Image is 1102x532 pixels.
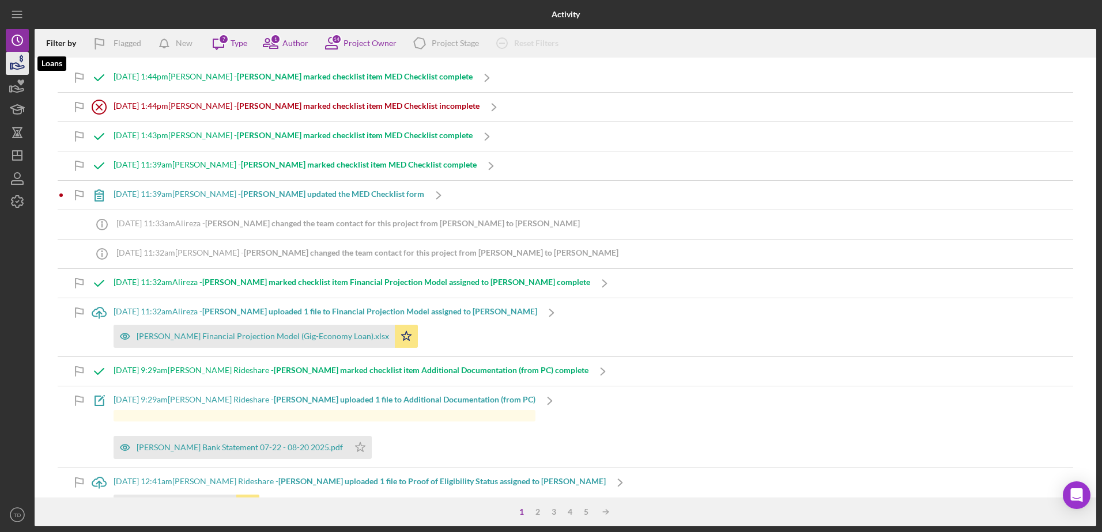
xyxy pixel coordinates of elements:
[85,122,501,151] a: [DATE] 1:43pm[PERSON_NAME] -[PERSON_NAME] marked checklist item MED Checklist complete
[278,476,606,486] b: [PERSON_NAME] uploaded 1 file to Proof of Eligibility Status assigned to [PERSON_NAME]
[114,395,535,404] div: [DATE] 9:29am [PERSON_NAME] Rideshare -
[85,468,635,526] a: [DATE] 12:41am[PERSON_NAME] Rideshare -[PERSON_NAME] uploaded 1 file to Proof of Eligibility Stat...
[116,248,618,257] div: [DATE] 11:32am [PERSON_NAME] -
[85,151,505,180] a: [DATE] 11:39am[PERSON_NAME] -[PERSON_NAME] marked checklist item MED Checklist complete
[85,32,153,55] button: Flagged
[153,32,204,55] button: New
[432,39,479,48] div: Project Stage
[85,93,508,121] a: [DATE] 1:44pm[PERSON_NAME] -[PERSON_NAME] marked checklist item MED Checklist incomplete
[202,306,537,316] b: [PERSON_NAME] uploaded 1 file to Financial Projection Model assigned to [PERSON_NAME]
[46,39,85,48] div: Filter by
[244,248,618,257] b: [PERSON_NAME] changed the team contact for this project from [PERSON_NAME] to [PERSON_NAME]
[231,39,247,48] div: Type
[114,325,418,348] button: [PERSON_NAME] Financial Projection Model (Gig-Economy Loan).xlsx
[85,298,566,356] a: [DATE] 11:32amAlireza -[PERSON_NAME] uploaded 1 file to Financial Projection Model assigned to [P...
[274,365,588,375] b: [PERSON_NAME] marked checklist item Additional Documentation (from PC) complete
[237,130,473,140] b: [PERSON_NAME] marked checklist item MED Checklist complete
[514,32,558,55] div: Reset Filters
[578,507,594,516] div: 5
[237,101,480,111] b: [PERSON_NAME] marked checklist item MED Checklist incomplete
[331,34,342,44] div: 14
[552,10,580,19] b: Activity
[274,394,535,404] b: [PERSON_NAME] uploaded 1 file to Additional Documentation (from PC)
[241,159,477,169] b: [PERSON_NAME] marked checklist item MED Checklist complete
[114,101,480,111] div: [DATE] 1:44pm [PERSON_NAME] -
[137,443,343,452] div: [PERSON_NAME] Bank Statement 07-22 - 08-20 2025.pdf
[202,277,590,287] b: [PERSON_NAME] marked checklist item Financial Projection Model assigned to [PERSON_NAME] complete
[85,386,564,468] a: [DATE] 9:29am[PERSON_NAME] Rideshare -[PERSON_NAME] uploaded 1 file to Additional Documentation (...
[282,39,308,48] div: Author
[85,357,617,386] a: [DATE] 9:29am[PERSON_NAME] Rideshare -[PERSON_NAME] marked checklist item Additional Documentatio...
[114,32,141,55] div: Flagged
[205,218,580,228] b: [PERSON_NAME] changed the team contact for this project from [PERSON_NAME] to [PERSON_NAME]
[6,503,29,526] button: TD
[114,477,606,486] div: [DATE] 12:41am [PERSON_NAME] Rideshare -
[114,307,537,316] div: [DATE] 11:32am Alireza -
[114,366,588,375] div: [DATE] 9:29am [PERSON_NAME] Rideshare -
[114,436,372,459] button: [PERSON_NAME] Bank Statement 07-22 - 08-20 2025.pdf
[530,507,546,516] div: 2
[514,507,530,516] div: 1
[1063,481,1090,509] div: Open Intercom Messenger
[116,219,580,228] div: [DATE] 11:33am Alireza -
[114,189,424,199] div: [DATE] 11:39am [PERSON_NAME] -
[85,269,619,298] a: [DATE] 11:32amAlireza -[PERSON_NAME] marked checklist item Financial Projection Model assigned to...
[241,189,424,199] b: [PERSON_NAME] updated the MED Checklist form
[14,512,21,518] text: TD
[85,63,501,92] a: [DATE] 1:44pm[PERSON_NAME] -[PERSON_NAME] marked checklist item MED Checklist complete
[114,278,590,287] div: [DATE] 11:32am Alireza -
[344,39,397,48] div: Project Owner
[137,332,389,341] div: [PERSON_NAME] Financial Projection Model (Gig-Economy Loan).xlsx
[114,72,473,81] div: [DATE] 1:44pm [PERSON_NAME] -
[546,507,562,516] div: 3
[237,71,473,81] b: [PERSON_NAME] marked checklist item MED Checklist complete
[114,160,477,169] div: [DATE] 11:39am [PERSON_NAME] -
[270,34,281,44] div: 1
[488,32,570,55] button: Reset Filters
[176,32,193,55] div: New
[114,131,473,140] div: [DATE] 1:43pm [PERSON_NAME] -
[562,507,578,516] div: 4
[85,181,453,210] a: [DATE] 11:39am[PERSON_NAME] -[PERSON_NAME] updated the MED Checklist form
[218,34,229,44] div: 7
